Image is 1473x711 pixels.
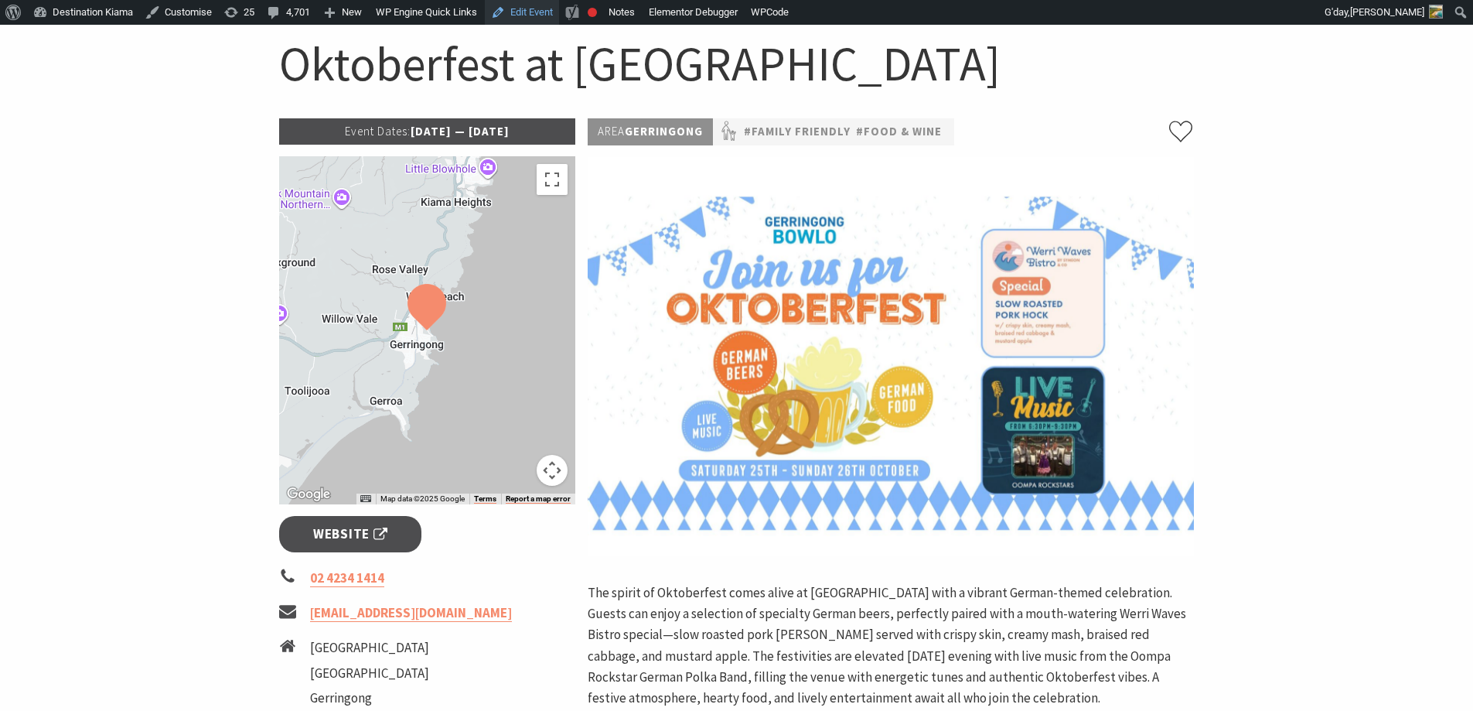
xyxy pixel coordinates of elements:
[345,124,411,138] span: Event Dates:
[279,516,422,552] a: Website
[537,164,568,195] button: Toggle fullscreen view
[588,583,1194,709] p: The spirit of Oktoberfest comes alive at [GEOGRAPHIC_DATA] with a vibrant German-themed celebrati...
[744,122,851,142] a: #Family Friendly
[588,118,713,145] p: Gerringong
[856,122,942,142] a: #Food & Wine
[474,494,496,504] a: Terms (opens in new tab)
[283,484,334,504] img: Google
[279,118,576,145] p: [DATE] — [DATE]
[380,494,465,503] span: Map data ©2025 Google
[588,8,597,17] div: Focus keyphrase not set
[1350,6,1424,18] span: [PERSON_NAME]
[310,604,512,622] a: [EMAIL_ADDRESS][DOMAIN_NAME]
[279,32,1195,95] h1: Oktoberfest at [GEOGRAPHIC_DATA]
[310,638,460,658] li: [GEOGRAPHIC_DATA]
[506,494,571,504] a: Report a map error
[310,663,460,684] li: [GEOGRAPHIC_DATA]
[313,524,387,545] span: Website
[283,484,334,504] a: Open this area in Google Maps (opens a new window)
[360,494,371,504] button: Keyboard shortcuts
[537,455,568,486] button: Map camera controls
[310,688,460,709] li: Gerringong
[310,569,384,587] a: 02 4234 1414
[598,124,625,138] span: Area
